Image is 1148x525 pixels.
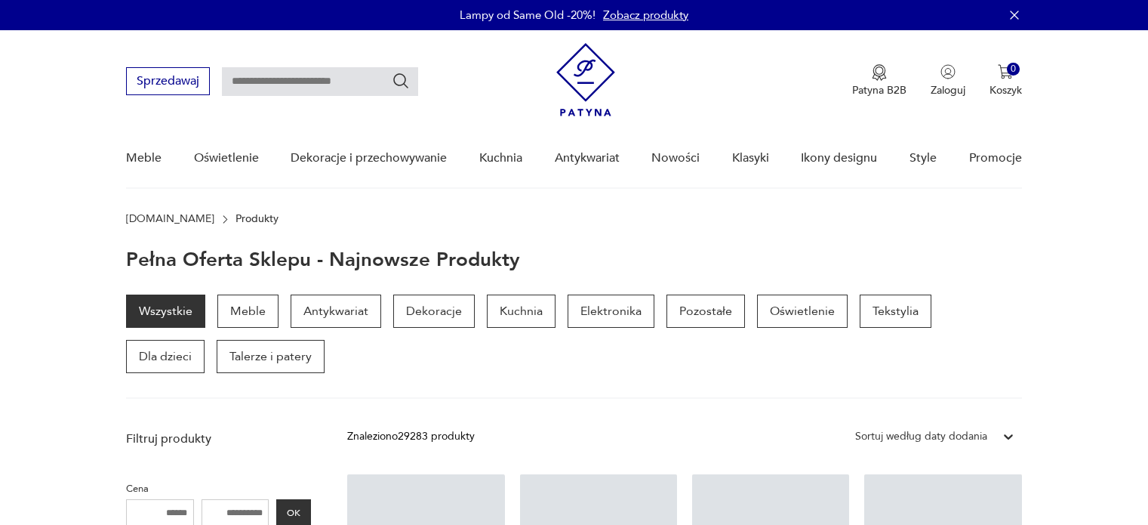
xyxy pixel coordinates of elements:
[392,72,410,90] button: Szukaj
[852,83,906,97] p: Patyna B2B
[393,295,475,328] a: Dekoracje
[1007,63,1020,76] div: 0
[852,64,906,97] button: Patyna B2B
[989,83,1022,97] p: Koszyk
[651,129,700,187] a: Nowości
[291,295,381,328] a: Antykwariat
[732,129,769,187] a: Klasyki
[969,129,1022,187] a: Promocje
[126,67,210,95] button: Sprzedawaj
[555,129,620,187] a: Antykwariat
[126,249,520,270] h1: Pełna oferta sklepu - najnowsze produkty
[291,129,447,187] a: Dekoracje i przechowywanie
[931,64,965,97] button: Zaloguj
[217,340,325,373] a: Talerze i patery
[556,43,615,116] img: Patyna - sklep z meblami i dekoracjami vintage
[568,295,654,328] a: Elektronika
[852,64,906,97] a: Ikona medaluPatyna B2B
[860,295,931,328] a: Tekstylia
[235,213,279,225] p: Produkty
[126,295,205,328] a: Wszystkie
[757,295,848,328] a: Oświetlenie
[126,129,162,187] a: Meble
[855,428,987,445] div: Sortuj według daty dodania
[931,83,965,97] p: Zaloguj
[487,295,556,328] a: Kuchnia
[940,64,956,79] img: Ikonka użytkownika
[126,340,205,373] a: Dla dzieci
[603,8,688,23] a: Zobacz produkty
[998,64,1013,79] img: Ikona koszyka
[666,295,745,328] a: Pozostałe
[126,77,210,88] a: Sprzedawaj
[194,129,259,187] a: Oświetlenie
[909,129,937,187] a: Style
[479,129,522,187] a: Kuchnia
[801,129,877,187] a: Ikony designu
[989,64,1022,97] button: 0Koszyk
[126,431,311,447] p: Filtruj produkty
[126,480,311,497] p: Cena
[347,428,475,445] div: Znaleziono 29283 produkty
[217,295,279,328] a: Meble
[126,213,214,225] a: [DOMAIN_NAME]
[460,8,596,23] p: Lampy od Same Old -20%!
[872,64,887,81] img: Ikona medalu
